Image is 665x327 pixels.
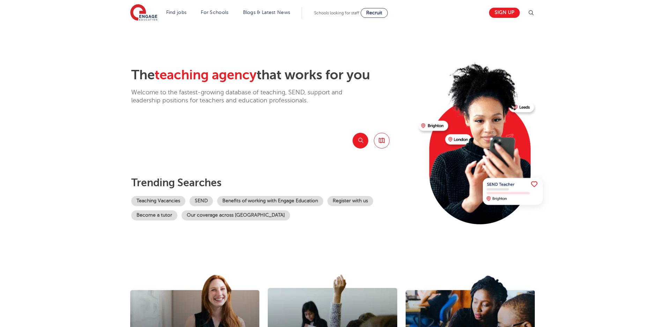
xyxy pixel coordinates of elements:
[201,10,228,15] a: For Schools
[190,196,213,206] a: SEND
[131,210,177,220] a: Become a tutor
[327,196,373,206] a: Register with us
[353,133,368,148] button: Search
[166,10,187,15] a: Find jobs
[182,210,290,220] a: Our coverage across [GEOGRAPHIC_DATA]
[155,67,257,82] span: teaching agency
[366,10,382,15] span: Recruit
[314,10,359,15] span: Schools looking for staff
[217,196,323,206] a: Benefits of working with Engage Education
[131,196,185,206] a: Teaching Vacancies
[361,8,388,18] a: Recruit
[131,67,413,83] h2: The that works for you
[131,88,362,105] p: Welcome to the fastest-growing database of teaching, SEND, support and leadership positions for t...
[243,10,290,15] a: Blogs & Latest News
[489,8,520,18] a: Sign up
[131,176,413,189] p: Trending searches
[130,4,157,22] img: Engage Education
